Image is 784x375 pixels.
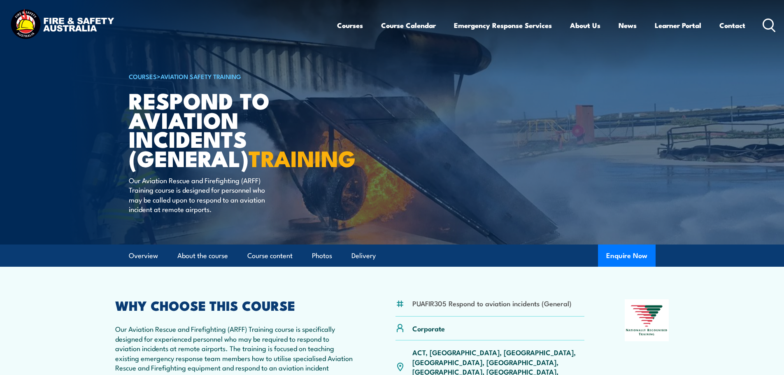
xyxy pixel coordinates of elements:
[655,14,701,36] a: Learner Portal
[337,14,363,36] a: Courses
[247,245,293,267] a: Course content
[177,245,228,267] a: About the course
[115,324,356,372] p: Our Aviation Rescue and Firefighting (ARFF) Training course is specifically designed for experien...
[619,14,637,36] a: News
[412,298,572,308] li: PUAFIR305 Respond to aviation incidents (General)
[719,14,745,36] a: Contact
[161,72,241,81] a: Aviation Safety Training
[129,72,157,81] a: COURSES
[412,324,445,333] p: Corporate
[625,299,669,341] img: Nationally Recognised Training logo.
[598,245,656,267] button: Enquire Now
[454,14,552,36] a: Emergency Response Services
[129,71,332,81] h6: >
[129,175,279,214] p: Our Aviation Rescue and Firefighting (ARFF) Training course is designed for personnel who may be ...
[381,14,436,36] a: Course Calendar
[129,91,332,168] h1: Respond to Aviation Incidents (General)
[249,140,356,175] strong: TRAINING
[351,245,376,267] a: Delivery
[312,245,332,267] a: Photos
[115,299,356,311] h2: WHY CHOOSE THIS COURSE
[129,245,158,267] a: Overview
[570,14,600,36] a: About Us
